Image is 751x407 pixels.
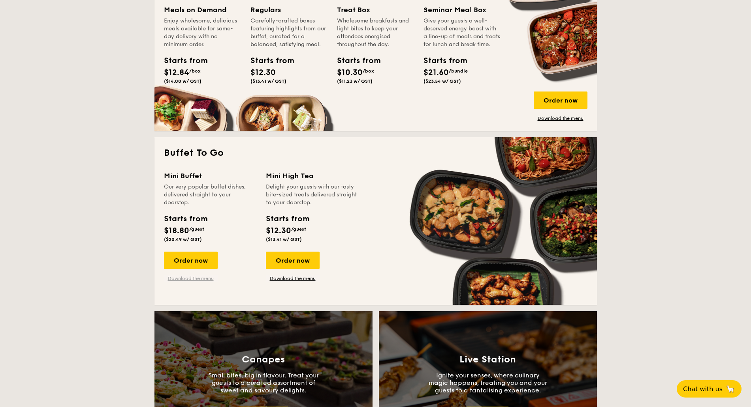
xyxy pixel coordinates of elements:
[423,68,449,77] span: $21.60
[242,354,285,365] h3: Canapes
[164,213,207,225] div: Starts from
[423,17,501,49] div: Give your guests a well-deserved energy boost with a line-up of meals and treats for lunch and br...
[683,385,723,393] span: Chat with us
[423,4,501,15] div: Seminar Meal Box
[266,252,320,269] div: Order now
[164,237,202,242] span: ($20.49 w/ GST)
[189,68,201,74] span: /box
[250,68,276,77] span: $12.30
[337,4,414,15] div: Treat Box
[266,226,291,235] span: $12.30
[250,55,286,67] div: Starts from
[266,183,358,207] div: Delight your guests with our tasty bite-sized treats delivered straight to your doorstep.
[337,17,414,49] div: Wholesome breakfasts and light bites to keep your attendees energised throughout the day.
[337,68,363,77] span: $10.30
[534,115,587,121] a: Download the menu
[337,55,373,67] div: Starts from
[164,55,200,67] div: Starts from
[337,78,373,84] span: ($11.23 w/ GST)
[291,226,306,232] span: /guest
[164,170,256,181] div: Mini Buffet
[429,372,547,394] p: Ignite your senses, where culinary magic happens, treating you and your guests to a tantalising e...
[250,78,286,84] span: ($13.41 w/ GST)
[266,275,320,282] a: Download the menu
[266,213,309,225] div: Starts from
[164,183,256,207] div: Our very popular buffet dishes, delivered straight to your doorstep.
[164,78,201,84] span: ($14.00 w/ GST)
[423,78,461,84] span: ($23.54 w/ GST)
[250,4,328,15] div: Regulars
[677,380,742,398] button: Chat with us🦙
[164,252,218,269] div: Order now
[534,91,587,109] div: Order now
[459,354,516,365] h3: Live Station
[266,170,358,181] div: Mini High Tea
[204,372,323,394] p: Small bites, big in flavour. Treat your guests to a curated assortment of sweet and savoury delig...
[189,226,204,232] span: /guest
[164,4,241,15] div: Meals on Demand
[363,68,374,74] span: /box
[250,17,328,49] div: Carefully-crafted boxes featuring highlights from our buffet, curated for a balanced, satisfying ...
[266,237,302,242] span: ($13.41 w/ GST)
[164,147,587,159] h2: Buffet To Go
[449,68,468,74] span: /bundle
[164,226,189,235] span: $18.80
[726,385,735,394] span: 🦙
[164,275,218,282] a: Download the menu
[423,55,459,67] div: Starts from
[164,17,241,49] div: Enjoy wholesome, delicious meals available for same-day delivery with no minimum order.
[164,68,189,77] span: $12.84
